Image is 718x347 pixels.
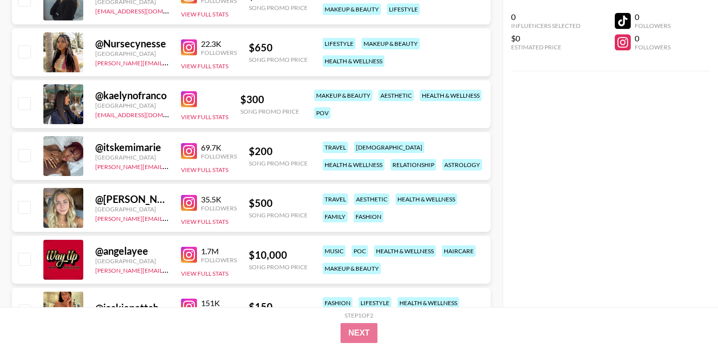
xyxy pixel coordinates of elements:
div: makeup & beauty [314,90,372,101]
div: $ 10,000 [249,249,308,261]
div: [GEOGRAPHIC_DATA] [95,154,169,161]
div: [GEOGRAPHIC_DATA] [95,257,169,265]
a: [PERSON_NAME][EMAIL_ADDRESS][PERSON_NAME][DOMAIN_NAME] [95,57,290,67]
a: [PERSON_NAME][EMAIL_ADDRESS][DOMAIN_NAME] [95,161,243,171]
div: Song Promo Price [249,4,308,11]
div: 151K [201,298,237,308]
div: fashion [354,211,383,222]
div: Song Promo Price [249,56,308,63]
button: View Full Stats [181,218,228,225]
img: Instagram [181,299,197,315]
div: Song Promo Price [249,211,308,219]
div: 69.7K [201,143,237,153]
div: health & wellness [395,193,457,205]
img: Instagram [181,143,197,159]
div: $ 650 [249,41,308,54]
div: @ jackiepottah [95,302,169,314]
div: travel [323,193,348,205]
div: $ 200 [249,145,308,158]
div: @ angelayee [95,245,169,257]
div: 35.5K [201,194,237,204]
div: Song Promo Price [249,160,308,167]
a: [PERSON_NAME][EMAIL_ADDRESS][DOMAIN_NAME] [95,265,243,274]
img: Instagram [181,195,197,211]
div: Song Promo Price [240,108,299,115]
div: family [323,211,348,222]
div: fashion [323,297,353,309]
div: [GEOGRAPHIC_DATA] [95,205,169,213]
div: health & wellness [374,245,436,257]
div: [GEOGRAPHIC_DATA] [95,102,169,109]
div: lifestyle [387,3,420,15]
div: aesthetic [378,90,414,101]
a: [EMAIL_ADDRESS][DOMAIN_NAME] [95,5,195,15]
div: $ 300 [240,93,299,106]
div: 22.3K [201,39,237,49]
div: 1.7M [201,246,237,256]
div: @ kaelynofranco [95,89,169,102]
div: lifestyle [323,38,356,49]
div: lifestyle [359,297,391,309]
img: Instagram [181,91,197,107]
div: @ [PERSON_NAME].[PERSON_NAME] [95,193,169,205]
a: [PERSON_NAME][EMAIL_ADDRESS][DOMAIN_NAME] [95,213,243,222]
div: health & wellness [323,55,384,67]
div: $ 150 [249,301,308,313]
div: poc [352,245,368,257]
div: health & wellness [323,159,384,171]
div: makeup & beauty [361,38,420,49]
div: Followers [635,43,671,51]
img: Instagram [181,247,197,263]
div: aesthetic [354,193,389,205]
button: View Full Stats [181,270,228,277]
div: health & wellness [397,297,459,309]
div: Song Promo Price [249,263,308,271]
div: makeup & beauty [323,263,381,274]
div: travel [323,142,348,153]
div: $0 [511,33,580,43]
div: Followers [201,204,237,212]
div: Step 1 of 2 [345,312,373,319]
div: pov [314,107,331,119]
div: [GEOGRAPHIC_DATA] [95,50,169,57]
div: [DEMOGRAPHIC_DATA] [354,142,424,153]
div: health & wellness [420,90,482,101]
div: Followers [201,256,237,264]
div: relationship [390,159,436,171]
div: Followers [201,49,237,56]
button: Next [341,323,378,343]
img: Instagram [181,39,197,55]
button: View Full Stats [181,166,228,173]
a: [EMAIL_ADDRESS][DOMAIN_NAME] [95,109,195,119]
div: Followers [635,22,671,29]
button: View Full Stats [181,113,228,121]
div: 0 [635,33,671,43]
button: View Full Stats [181,62,228,70]
div: 0 [511,12,580,22]
div: Followers [201,153,237,160]
iframe: Drift Widget Chat Controller [668,297,706,335]
div: astrology [442,159,482,171]
button: View Full Stats [181,10,228,18]
div: $ 500 [249,197,308,209]
div: music [323,245,346,257]
div: haircare [442,245,476,257]
div: @ Nursecynesse [95,37,169,50]
div: makeup & beauty [323,3,381,15]
div: @ itskemimarie [95,141,169,154]
div: Estimated Price [511,43,580,51]
div: 0 [635,12,671,22]
div: Influencers Selected [511,22,580,29]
